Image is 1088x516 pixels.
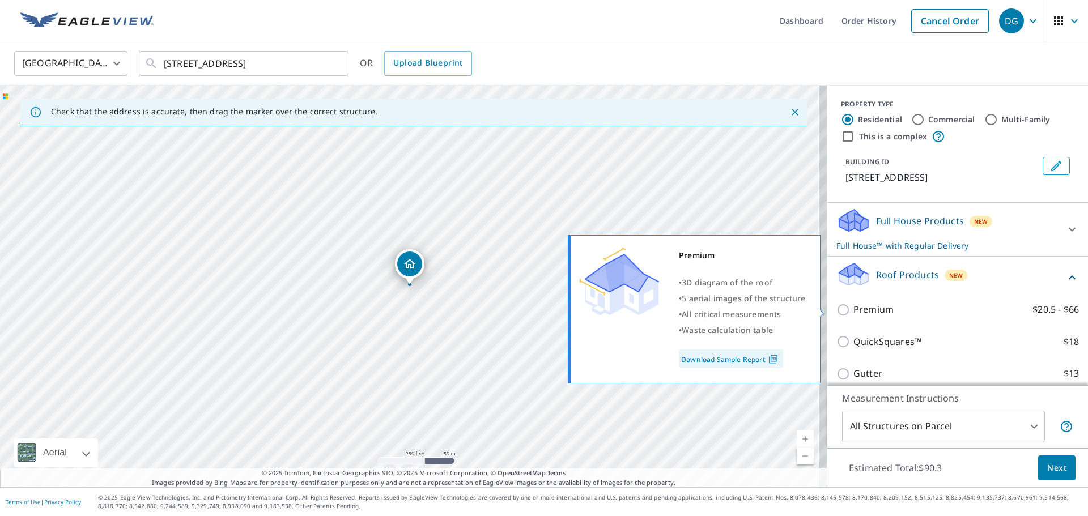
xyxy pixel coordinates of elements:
label: This is a complex [859,131,927,142]
p: Check that the address is accurate, then drag the marker over the correct structure. [51,106,377,117]
div: • [679,275,806,291]
p: BUILDING ID [845,157,889,167]
p: $13 [1064,366,1079,381]
a: Download Sample Report [679,349,783,368]
a: Current Level 17, Zoom In [797,430,814,447]
p: $20.5 - $66 [1032,302,1079,317]
a: Privacy Policy [44,498,81,506]
span: New [974,217,988,226]
div: • [679,322,806,338]
div: PROPERTY TYPE [841,99,1074,109]
div: • [679,306,806,322]
div: Full House ProductsNewFull House™ with Regular Delivery [836,207,1079,251]
p: Full House™ with Regular Delivery [836,240,1059,251]
span: New [949,271,963,280]
p: Full House Products [876,214,964,228]
p: Premium [853,302,894,317]
a: OpenStreetMap [498,468,545,477]
span: All critical measurements [682,309,781,319]
a: Cancel Order [911,9,989,33]
button: Next [1038,455,1076,481]
a: Terms [547,468,566,477]
span: 3D diagram of the roof [682,277,772,288]
img: EV Logo [20,12,154,29]
p: | [6,498,81,505]
button: Close [788,105,802,120]
div: Premium [679,248,806,263]
div: DG [999,8,1024,33]
div: Roof ProductsNew [836,261,1079,293]
div: Dropped pin, building 1, Residential property, 619 N 35th St Richmond, VA 23223 [395,249,424,284]
div: Aerial [14,438,98,467]
span: Your report will include each building or structure inside the parcel boundary. In some cases, du... [1060,420,1073,433]
p: Measurement Instructions [842,391,1073,405]
div: OR [360,51,472,76]
p: © 2025 Eagle View Technologies, Inc. and Pictometry International Corp. All Rights Reserved. Repo... [98,493,1082,510]
span: Next [1047,461,1066,475]
a: Terms of Use [6,498,41,506]
p: Gutter [853,366,882,381]
a: Upload Blueprint [384,51,471,76]
div: • [679,291,806,306]
span: © 2025 TomTom, Earthstar Geographics SIO, © 2025 Microsoft Corporation, © [262,468,566,478]
input: Search by address or latitude-longitude [164,48,325,79]
p: [STREET_ADDRESS] [845,170,1038,184]
label: Multi-Family [1001,114,1051,125]
a: Current Level 17, Zoom Out [797,447,814,464]
img: Pdf Icon [766,354,781,364]
button: Edit building 1 [1043,157,1070,175]
div: All Structures on Parcel [842,411,1045,442]
p: QuickSquares™ [853,335,921,349]
p: Estimated Total: $90.3 [840,455,951,480]
p: Roof Products [876,268,939,282]
span: Waste calculation table [682,325,773,335]
p: $18 [1064,335,1079,349]
div: Aerial [40,438,70,467]
label: Commercial [928,114,975,125]
label: Residential [858,114,902,125]
span: 5 aerial images of the structure [682,293,805,304]
img: Premium [580,248,659,315]
div: [GEOGRAPHIC_DATA] [14,48,127,79]
span: Upload Blueprint [393,56,462,70]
